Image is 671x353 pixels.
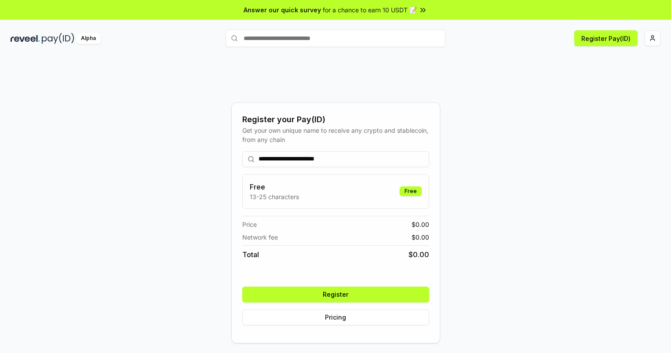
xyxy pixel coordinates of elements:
[242,249,259,260] span: Total
[242,113,429,126] div: Register your Pay(ID)
[323,5,417,15] span: for a chance to earn 10 USDT 📝
[242,287,429,302] button: Register
[242,233,278,242] span: Network fee
[250,192,299,201] p: 13-25 characters
[400,186,422,196] div: Free
[574,30,638,46] button: Register Pay(ID)
[408,249,429,260] span: $ 0.00
[250,182,299,192] h3: Free
[42,33,74,44] img: pay_id
[412,220,429,229] span: $ 0.00
[76,33,101,44] div: Alpha
[11,33,40,44] img: reveel_dark
[244,5,321,15] span: Answer our quick survey
[242,309,429,325] button: Pricing
[242,126,429,144] div: Get your own unique name to receive any crypto and stablecoin, from any chain
[242,220,257,229] span: Price
[412,233,429,242] span: $ 0.00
